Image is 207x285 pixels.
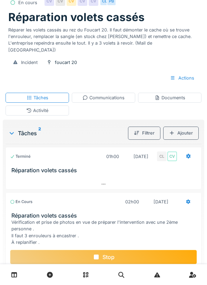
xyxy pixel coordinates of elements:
[82,94,125,101] div: Communications
[154,199,168,205] div: [DATE]
[8,129,125,137] div: Tâches
[8,11,145,24] h1: Réparation volets cassés
[128,127,160,139] div: Filtrer
[27,94,48,101] div: Tâches
[11,212,198,219] h3: Réparation volets cassés
[11,219,198,246] div: Vérification et prise de photos en vue de préparer l'intervention avec une 2ème personne . Il fau...
[134,153,148,160] div: [DATE]
[164,72,200,84] div: Actions
[8,24,199,53] div: Réparer les volets cassés au rez du Foucart 20. Il faut démonter le cache où se trouve l'enrouleu...
[10,199,32,205] div: En cours
[155,94,185,101] div: Documents
[11,167,198,174] h3: Réparation volets cassés
[163,127,199,139] div: Ajouter
[167,151,177,161] div: CV
[10,250,197,264] div: Stop
[38,129,41,137] sup: 2
[26,107,48,114] div: Activité
[125,199,139,205] div: 02h00
[157,151,167,161] div: CL
[106,153,119,160] div: 01h00
[55,59,77,66] div: foucart 20
[21,59,38,66] div: Incident
[10,154,31,159] div: Terminé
